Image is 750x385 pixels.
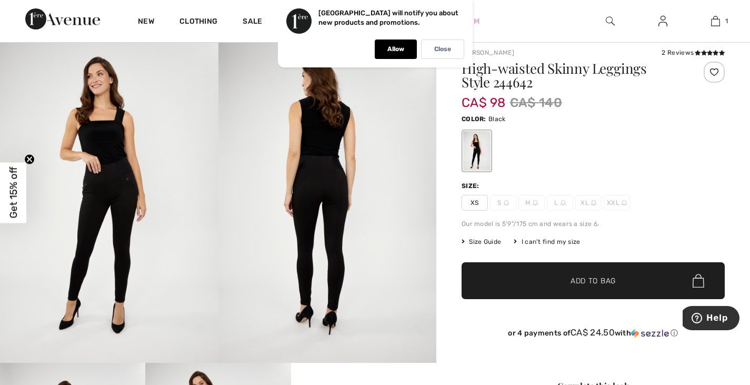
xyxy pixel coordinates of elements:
img: High-Waisted Skinny Leggings Style 244642. 2 [218,35,437,363]
button: Add to Bag [462,262,725,299]
img: ring-m.svg [591,200,596,205]
img: ring-m.svg [533,200,538,205]
iframe: Opens a widget where you can find more information [683,306,739,332]
a: Sale [243,17,262,28]
img: search the website [606,15,615,27]
span: Add to Bag [571,275,616,287]
p: Allow [387,45,404,53]
span: M [518,195,545,211]
span: 1 [725,16,728,26]
p: [GEOGRAPHIC_DATA] will notify you about new products and promotions. [318,9,458,26]
span: S [490,195,516,211]
span: XXL [604,195,630,211]
a: New [138,17,154,28]
span: CA$ 140 [510,93,562,112]
span: Size Guide [462,237,501,246]
span: Black [488,115,506,123]
img: My Info [658,15,667,27]
button: Close teaser [24,154,35,164]
span: XS [462,195,488,211]
span: CA$ 98 [462,85,506,110]
a: [PERSON_NAME] [462,49,514,56]
div: I can't find my size [514,237,580,246]
a: Sign In [650,15,676,28]
div: Size: [462,181,482,191]
img: My Bag [711,15,720,27]
a: Clothing [179,17,217,28]
p: Close [434,45,451,53]
span: XL [575,195,602,211]
img: 1ère Avenue [25,8,100,29]
div: or 4 payments ofCA$ 24.50withSezzle Click to learn more about Sezzle [462,328,725,342]
div: Our model is 5'9"/175 cm and wears a size 6. [462,219,725,229]
a: 1 [689,15,741,27]
span: L [547,195,573,211]
span: CA$ 24.50 [571,327,615,338]
img: ring-m.svg [504,200,509,205]
img: Sezzle [631,329,669,338]
span: Color: [462,115,486,123]
h1: High-waisted Skinny Leggings Style 244642 [462,62,681,89]
div: 2 Reviews [662,48,725,57]
div: Black [463,131,491,171]
div: or 4 payments of with [462,328,725,338]
img: ring-m.svg [622,200,627,205]
img: Bag.svg [693,274,704,288]
span: Get 15% off [7,167,19,219]
img: ring-m.svg [561,200,566,205]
